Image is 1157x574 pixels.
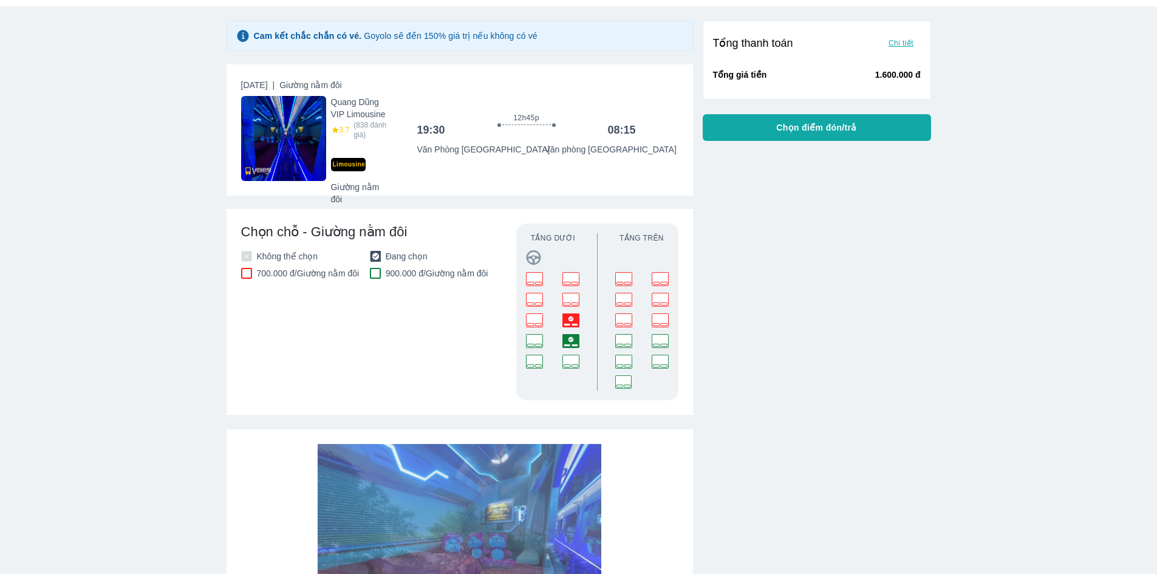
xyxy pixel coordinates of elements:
span: Chọn chỗ - Giường nằm đôi [241,224,517,241]
strong: Cam kết chắc chắn có vé. [254,31,362,41]
span: | [273,80,275,90]
span: 08:15 [607,124,635,136]
span: Goyolo sẽ đền 150% giá trị nếu không có vé [254,31,538,41]
span: Tầng dưới [526,233,579,243]
span: Giường nằm đôi [331,181,387,205]
button: Chọn điểm đón/trả [703,114,931,141]
img: glyph [237,30,249,42]
span: Đang chọn [386,250,428,262]
span: [DATE] Giường nằm đôi [241,79,342,91]
button: Chi tiết [882,35,921,52]
span: (838 đánh giá) [353,120,386,140]
img: not-seleced [241,251,252,262]
p: 1.600.000 đ [875,69,921,81]
span: Không thể chọn [257,250,318,262]
span: Chi tiết [889,38,913,48]
span: 12h45p [513,113,539,123]
span: 19:30 [417,124,445,136]
span: Quang Dũng VIP Limousine [331,96,387,120]
span: 900.000 đ / Giường nằm đôi [386,267,488,279]
p: Tổng giá tiền [713,69,767,81]
span: Tầng trên [615,233,669,243]
span: Văn Phòng [GEOGRAPHIC_DATA] [417,143,508,155]
span: 700.000 đ / Giường nằm đôi [257,267,360,279]
span: 3.7 [340,125,350,135]
img: seleced [370,251,381,262]
span: Limousine [331,158,366,171]
ul: Tổng thanh toán [713,31,793,55]
span: Chọn điểm đón/trả [776,121,857,134]
span: Văn phòng [GEOGRAPHIC_DATA] [545,143,636,155]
